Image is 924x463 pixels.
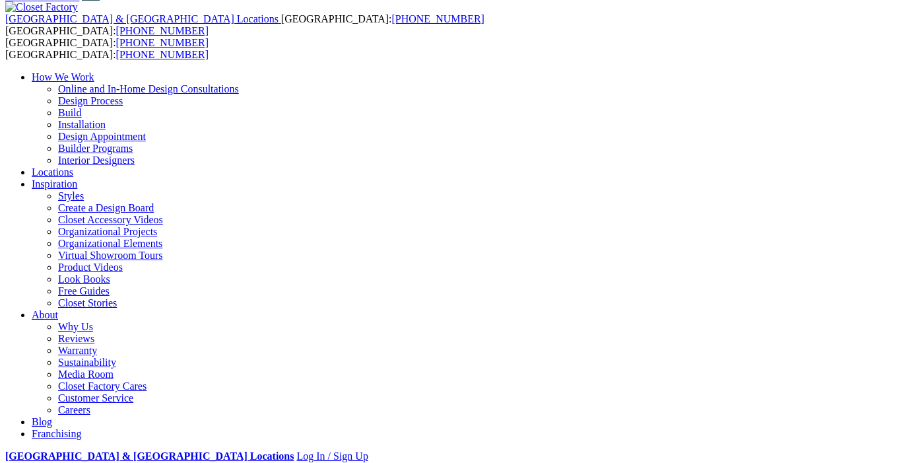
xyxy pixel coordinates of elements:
[58,345,97,356] a: Warranty
[58,238,162,249] a: Organizational Elements
[58,285,110,297] a: Free Guides
[32,309,58,320] a: About
[58,155,135,166] a: Interior Designers
[32,178,77,190] a: Inspiration
[5,13,279,24] span: [GEOGRAPHIC_DATA] & [GEOGRAPHIC_DATA] Locations
[58,190,84,201] a: Styles
[58,214,163,225] a: Closet Accessory Videos
[32,428,82,439] a: Franchising
[58,357,116,368] a: Sustainability
[58,297,117,308] a: Closet Stories
[116,25,209,36] a: [PHONE_NUMBER]
[5,450,294,462] a: [GEOGRAPHIC_DATA] & [GEOGRAPHIC_DATA] Locations
[116,37,209,48] a: [PHONE_NUMBER]
[58,380,147,392] a: Closet Factory Cares
[391,13,484,24] a: [PHONE_NUMBER]
[5,1,78,13] img: Closet Factory
[58,119,106,130] a: Installation
[58,143,133,154] a: Builder Programs
[58,321,93,332] a: Why Us
[32,416,52,427] a: Blog
[5,13,281,24] a: [GEOGRAPHIC_DATA] & [GEOGRAPHIC_DATA] Locations
[116,49,209,60] a: [PHONE_NUMBER]
[58,250,163,261] a: Virtual Showroom Tours
[58,83,239,94] a: Online and In-Home Design Consultations
[58,107,82,118] a: Build
[58,369,114,380] a: Media Room
[58,333,94,344] a: Reviews
[58,273,110,285] a: Look Books
[58,202,154,213] a: Create a Design Board
[296,450,368,462] a: Log In / Sign Up
[58,404,90,415] a: Careers
[58,392,133,404] a: Customer Service
[5,13,484,36] span: [GEOGRAPHIC_DATA]: [GEOGRAPHIC_DATA]:
[58,95,123,106] a: Design Process
[5,37,209,60] span: [GEOGRAPHIC_DATA]: [GEOGRAPHIC_DATA]:
[58,226,157,237] a: Organizational Projects
[32,166,73,178] a: Locations
[32,71,94,83] a: How We Work
[58,131,146,142] a: Design Appointment
[58,262,123,273] a: Product Videos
